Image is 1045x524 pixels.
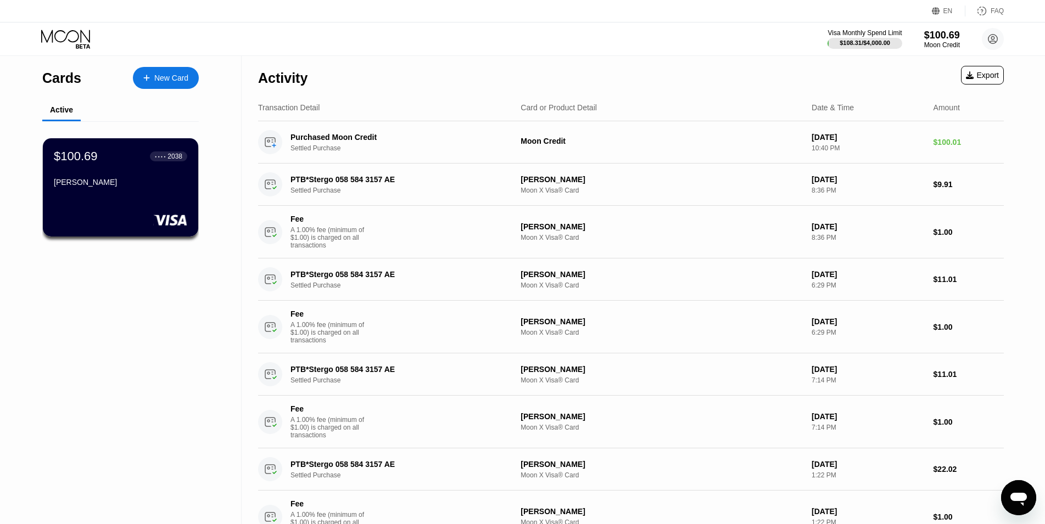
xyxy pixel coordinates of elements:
div: Export [961,66,1004,84]
div: PTB*Stergo 058 584 3157 AE [290,460,503,469]
div: A 1.00% fee (minimum of $1.00) is charged on all transactions [290,226,373,249]
div: [PERSON_NAME] [521,460,803,469]
div: EN [943,7,953,15]
div: 7:14 PM [812,376,924,384]
div: Moon Credit [521,137,803,145]
div: [DATE] [812,133,924,142]
div: PTB*Stergo 058 584 3157 AE [290,175,503,184]
div: Amount [934,103,960,112]
div: PTB*Stergo 058 584 3157 AESettled Purchase[PERSON_NAME]Moon X Visa® Card[DATE]6:29 PM$11.01 [258,258,1004,301]
div: $9.91 [934,180,1004,189]
div: [DATE] [812,317,924,326]
div: Settled Purchase [290,471,519,479]
div: [DATE] [812,175,924,184]
div: [PERSON_NAME] [521,507,803,516]
div: Fee [290,309,367,318]
div: [PERSON_NAME] [521,412,803,421]
div: Moon X Visa® Card [521,471,803,479]
div: 2038 [167,153,182,160]
div: FeeA 1.00% fee (minimum of $1.00) is charged on all transactions[PERSON_NAME]Moon X Visa® Card[DA... [258,301,1004,353]
div: $11.01 [934,275,1004,284]
div: [PERSON_NAME] [521,222,803,231]
div: Export [966,71,999,80]
div: Settled Purchase [290,281,519,289]
div: Cards [42,70,81,86]
div: [PERSON_NAME] [521,270,803,279]
div: PTB*Stergo 058 584 3157 AESettled Purchase[PERSON_NAME]Moon X Visa® Card[DATE]7:14 PM$11.01 [258,353,1004,396]
div: A 1.00% fee (minimum of $1.00) is charged on all transactions [290,321,373,344]
div: Settled Purchase [290,187,519,194]
div: 6:29 PM [812,281,924,289]
div: [DATE] [812,270,924,279]
div: $1.00 [934,323,1004,331]
div: ● ● ● ● [155,155,166,158]
div: $100.69 [924,30,960,41]
div: [DATE] [812,365,924,374]
div: 1:22 PM [812,471,924,479]
div: [DATE] [812,507,924,516]
div: 8:36 PM [812,187,924,194]
div: FAQ [965,5,1004,16]
div: Visa Monthly Spend Limit [828,29,902,37]
div: Fee [290,215,367,223]
div: 8:36 PM [812,234,924,241]
div: [DATE] [812,222,924,231]
div: $108.31 / $4,000.00 [840,40,890,46]
div: New Card [133,67,199,89]
div: 10:40 PM [812,144,924,152]
div: $1.00 [934,418,1004,426]
div: $22.02 [934,465,1004,474]
div: 6:29 PM [812,329,924,336]
div: [PERSON_NAME] [521,175,803,184]
div: FeeA 1.00% fee (minimum of $1.00) is charged on all transactions[PERSON_NAME]Moon X Visa® Card[DA... [258,396,1004,448]
div: Fee [290,404,367,413]
div: [DATE] [812,460,924,469]
div: $1.00 [934,228,1004,236]
div: $100.69● ● ● ●2038[PERSON_NAME] [43,138,198,236]
div: PTB*Stergo 058 584 3157 AESettled Purchase[PERSON_NAME]Moon X Visa® Card[DATE]1:22 PM$22.02 [258,448,1004,491]
div: Active [50,105,73,114]
div: Settled Purchase [290,144,519,152]
div: 7:14 PM [812,424,924,431]
div: $100.01 [934,138,1004,147]
div: Moon X Visa® Card [521,424,803,431]
div: $11.01 [934,370,1004,379]
div: Moon Credit [924,41,960,49]
div: EN [932,5,965,16]
div: Moon X Visa® Card [521,329,803,336]
div: Moon X Visa® Card [521,187,803,194]
div: $1.00 [934,512,1004,521]
div: FAQ [991,7,1004,15]
div: Moon X Visa® Card [521,376,803,384]
div: Card or Product Detail [521,103,597,112]
div: [PERSON_NAME] [521,317,803,326]
div: $100.69 [54,149,98,164]
div: FeeA 1.00% fee (minimum of $1.00) is charged on all transactions[PERSON_NAME]Moon X Visa® Card[DA... [258,206,1004,258]
div: Date & Time [812,103,854,112]
div: PTB*Stergo 058 584 3157 AE [290,270,503,279]
div: [DATE] [812,412,924,421]
div: [PERSON_NAME] [521,365,803,374]
iframe: Button to launch messaging window, conversation in progress [1001,480,1036,515]
div: PTB*Stergo 058 584 3157 AESettled Purchase[PERSON_NAME]Moon X Visa® Card[DATE]8:36 PM$9.91 [258,164,1004,206]
div: Visa Monthly Spend Limit$108.31/$4,000.00 [828,29,902,49]
div: Moon X Visa® Card [521,234,803,241]
div: $100.69Moon Credit [924,30,960,49]
div: A 1.00% fee (minimum of $1.00) is charged on all transactions [290,416,373,439]
div: New Card [154,74,188,83]
div: Transaction Detail [258,103,320,112]
div: Fee [290,499,367,508]
div: PTB*Stergo 058 584 3157 AE [290,365,503,374]
div: Settled Purchase [290,376,519,384]
div: [PERSON_NAME] [54,178,187,187]
div: Purchased Moon Credit [290,133,503,142]
div: Activity [258,70,308,86]
div: Moon X Visa® Card [521,281,803,289]
div: Purchased Moon CreditSettled PurchaseMoon Credit[DATE]10:40 PM$100.01 [258,121,1004,164]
